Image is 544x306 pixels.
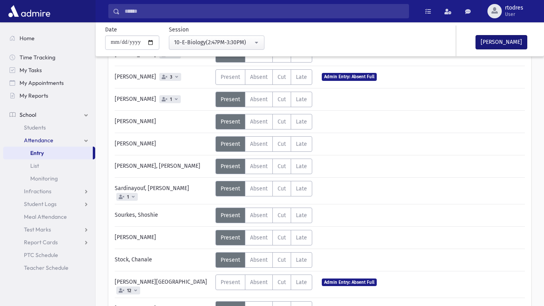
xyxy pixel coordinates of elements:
span: Absent [250,163,268,170]
div: AttTypes [215,92,312,107]
span: Absent [250,279,268,286]
img: AdmirePro [6,3,52,19]
span: Present [221,96,240,103]
div: Sardinayouf, [PERSON_NAME] [111,181,215,201]
span: Present [221,185,240,192]
div: AttTypes [215,275,312,290]
span: Late [296,212,307,219]
div: Stock, Chanale [111,252,215,268]
div: AttTypes [215,181,312,196]
span: Attendance [24,137,53,144]
span: Absent [250,74,268,80]
span: Present [221,118,240,125]
span: Present [221,279,240,286]
span: Meal Attendance [24,213,67,220]
div: [PERSON_NAME] [111,92,215,107]
span: Cut [278,141,286,147]
span: Late [296,74,307,80]
div: [PERSON_NAME] [111,69,215,85]
span: 1 [125,194,131,200]
div: AttTypes [215,252,312,268]
a: PTC Schedule [3,249,95,261]
div: [PERSON_NAME] [111,114,215,129]
span: Present [221,257,240,263]
span: Test Marks [24,226,51,233]
span: School [20,111,36,118]
a: Entry [3,147,93,159]
span: Cut [278,234,286,241]
a: Monitoring [3,172,95,185]
span: List [30,162,39,169]
span: Cut [278,96,286,103]
span: Cut [278,163,286,170]
div: AttTypes [215,136,312,152]
a: Meal Attendance [3,210,95,223]
span: My Tasks [20,67,42,74]
span: Monitoring [30,175,58,182]
div: AttTypes [215,114,312,129]
span: 1 [168,97,174,102]
span: Teacher Schedule [24,264,68,271]
span: Late [296,185,307,192]
span: 12 [125,288,133,293]
span: Present [221,141,240,147]
span: Cut [278,74,286,80]
span: Students [24,124,46,131]
span: Absent [250,234,268,241]
div: AttTypes [215,208,312,223]
span: Absent [250,141,268,147]
span: Late [296,234,307,241]
label: Session [169,25,189,34]
a: My Tasks [3,64,95,76]
span: Late [296,257,307,263]
div: AttTypes [215,230,312,245]
a: My Appointments [3,76,95,89]
span: Present [221,74,240,80]
a: Time Tracking [3,51,95,64]
span: Infractions [24,188,51,195]
a: Attendance [3,134,95,147]
a: Student Logs [3,198,95,210]
span: Report Cards [24,239,58,246]
span: Late [296,163,307,170]
a: School [3,108,95,121]
span: Student Logs [24,200,57,208]
a: Students [3,121,95,134]
a: My Reports [3,89,95,102]
input: Search [120,4,409,18]
span: Present [221,234,240,241]
span: Home [20,35,35,42]
a: Teacher Schedule [3,261,95,274]
span: Entry [30,149,44,157]
span: Absent [250,185,268,192]
span: Time Tracking [20,54,55,61]
div: AttTypes [215,69,312,85]
span: Cut [278,212,286,219]
span: Absent [250,257,268,263]
span: Absent [250,212,268,219]
div: Sourkes, Shoshie [111,208,215,223]
span: Cut [278,185,286,192]
a: List [3,159,95,172]
div: [PERSON_NAME], [PERSON_NAME] [111,159,215,174]
div: AttTypes [215,159,312,174]
span: My Reports [20,92,48,99]
span: rtodres [505,5,523,11]
span: Cut [278,257,286,263]
div: [PERSON_NAME][GEOGRAPHIC_DATA] [111,275,215,294]
span: Absent [250,96,268,103]
span: Cut [278,118,286,125]
span: Admin Entry: Absent Full [322,73,377,80]
div: 10-E-Biology(2:47PM-3:30PM) [174,38,253,47]
span: Absent [250,118,268,125]
a: Report Cards [3,236,95,249]
button: [PERSON_NAME] [476,35,527,49]
button: 10-E-Biology(2:47PM-3:30PM) [169,35,264,50]
a: Home [3,32,95,45]
a: Infractions [3,185,95,198]
span: PTC Schedule [24,251,58,259]
span: 3 [168,75,174,80]
div: [PERSON_NAME] [111,230,215,245]
span: User [505,11,523,18]
span: Late [296,96,307,103]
